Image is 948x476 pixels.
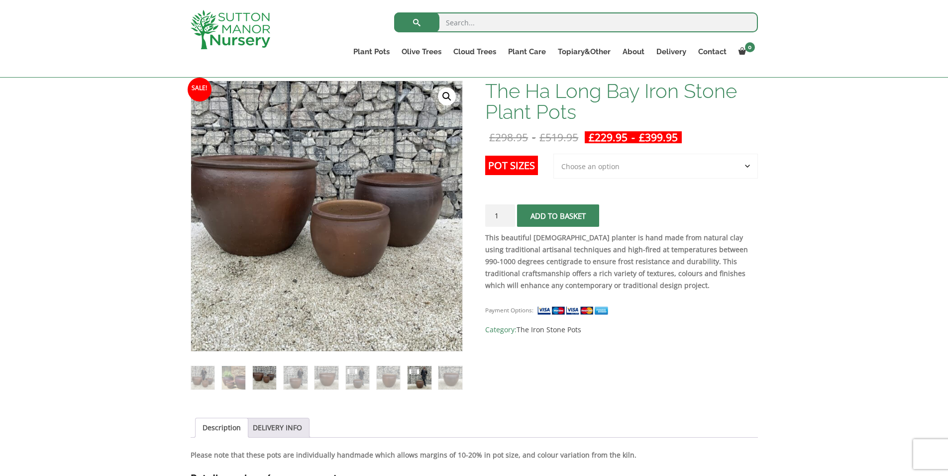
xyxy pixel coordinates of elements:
span: Category: [485,324,757,336]
small: Payment Options: [485,306,533,314]
button: Add to basket [517,204,599,227]
img: The Ha Long Bay Iron Stone Plant Pots - Image 8 [408,366,431,389]
del: - [485,131,582,143]
bdi: 399.95 [639,130,678,144]
img: The Ha Long Bay Iron Stone Plant Pots - Image 4 [284,366,307,389]
a: Delivery [650,45,692,59]
a: DELIVERY INFO [253,418,302,437]
span: £ [489,130,495,144]
ins: - [585,131,682,143]
a: Description [203,418,241,437]
bdi: 519.95 [539,130,578,144]
img: payment supported [537,305,612,316]
img: The Ha Long Bay Iron Stone Plant Pots [191,366,214,389]
a: Topiary&Other [552,45,617,59]
span: £ [589,130,595,144]
h1: The Ha Long Bay Iron Stone Plant Pots [485,81,757,122]
a: Contact [692,45,733,59]
a: Plant Pots [347,45,396,59]
span: 0 [745,42,755,52]
img: logo [191,10,270,49]
bdi: 229.95 [589,130,628,144]
img: The Ha Long Bay Iron Stone Plant Pots - Image 2 [222,366,245,389]
a: 0 [733,45,758,59]
label: Pot Sizes [485,156,538,175]
span: Sale! [188,78,211,101]
bdi: 298.95 [489,130,528,144]
strong: This beautiful [DEMOGRAPHIC_DATA] planter is hand made from natural clay using traditional artisa... [485,233,748,290]
img: The Ha Long Bay Iron Stone Plant Pots - Image 3 [253,366,276,389]
img: The Ha Long Bay Iron Stone Plant Pots - Image 6 [346,366,369,389]
a: Olive Trees [396,45,447,59]
a: Cloud Trees [447,45,502,59]
a: The Iron Stone Pots [517,325,581,334]
input: Product quantity [485,204,515,227]
a: About [617,45,650,59]
a: Plant Care [502,45,552,59]
img: The Ha Long Bay Iron Stone Plant Pots - Image 9 [438,366,462,389]
input: Search... [394,12,758,32]
strong: Please note that these pots are individually handmade which allows margins of 10-20% in pot size,... [191,450,636,460]
img: The Ha Long Bay Iron Stone Plant Pots - Image 5 [315,366,338,389]
a: View full-screen image gallery [438,88,456,105]
img: The Ha Long Bay Iron Stone Plant Pots - Image 7 [377,366,400,389]
span: £ [539,130,545,144]
span: £ [639,130,645,144]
